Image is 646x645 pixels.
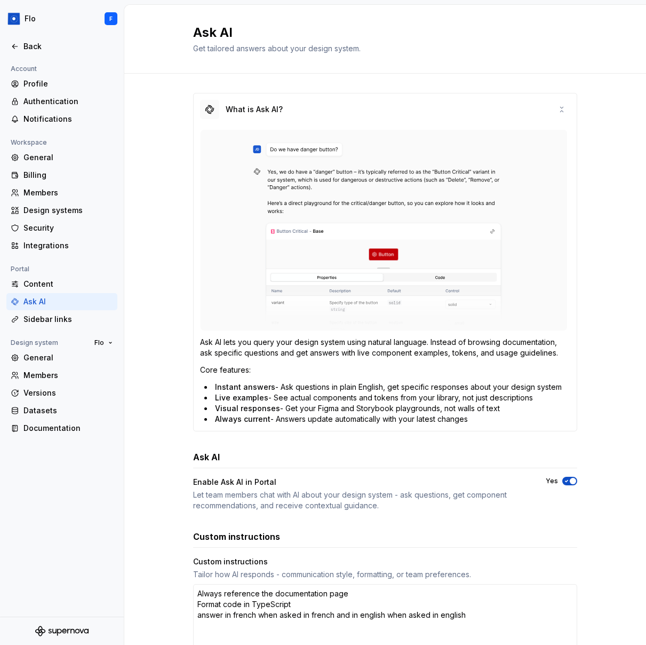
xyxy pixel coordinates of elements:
[200,337,570,358] p: Ask AI lets you query your design system using natural language. Instead of browsing documentatio...
[23,223,113,233] div: Security
[109,14,113,23] div: F
[35,626,89,636] svg: Supernova Logo
[23,205,113,216] div: Design systems
[23,314,113,325] div: Sidebar links
[6,402,117,419] a: Datasets
[215,393,268,402] span: Live examples
[6,367,117,384] a: Members
[193,477,527,487] div: Enable Ask AI in Portal
[23,279,113,289] div: Content
[23,187,113,198] div: Members
[226,104,283,115] div: What is Ask AI?
[6,263,34,276] div: Portal
[193,569,577,580] div: Tailor how AI responds - communication style, formatting, or team preferences.
[94,339,104,347] span: Flo
[23,388,113,398] div: Versions
[6,311,117,328] a: Sidebar links
[6,75,117,92] a: Profile
[25,13,36,24] div: Flo
[23,41,113,52] div: Back
[23,152,113,163] div: General
[6,276,117,293] a: Content
[23,114,113,124] div: Notifications
[23,240,113,251] div: Integrations
[215,414,270,423] span: Always current
[23,96,113,107] div: Authentication
[6,167,117,184] a: Billing
[204,414,570,424] li: - Answers update automatically with your latest changes
[6,93,117,110] a: Authentication
[23,405,113,416] div: Datasets
[6,62,41,75] div: Account
[193,451,220,463] h3: Ask AI
[23,370,113,381] div: Members
[23,170,113,180] div: Billing
[23,423,113,434] div: Documentation
[6,336,62,349] div: Design system
[193,44,361,53] span: Get tailored answers about your design system.
[23,296,113,307] div: Ask AI
[6,219,117,237] a: Security
[23,352,113,363] div: General
[204,403,570,414] li: - Get your Figma and Storybook playgrounds, not walls of text
[193,556,577,567] div: Custom instructions
[200,365,570,375] p: Core features:
[6,420,117,437] a: Documentation
[6,111,117,128] a: Notifications
[193,490,527,511] div: Let team members chat with AI about your design system - ask questions, get component recommendat...
[215,382,275,391] span: Instant answers
[6,237,117,254] a: Integrations
[7,12,20,25] img: 049812b6-2877-400d-9dc9-987621144c16.png
[546,477,558,485] label: Yes
[23,78,113,89] div: Profile
[193,530,280,543] h3: Custom instructions
[204,392,570,403] li: - See actual components and tokens from your library, not just descriptions
[193,24,361,41] h2: Ask AI
[6,38,117,55] a: Back
[215,404,280,413] span: Visual responses
[6,349,117,366] a: General
[6,293,117,310] a: Ask AI
[6,202,117,219] a: Design systems
[6,136,51,149] div: Workspace
[6,149,117,166] a: General
[6,384,117,402] a: Versions
[6,184,117,201] a: Members
[2,7,122,30] button: FloF
[204,382,570,392] li: - Ask questions in plain English, get specific responses about your design system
